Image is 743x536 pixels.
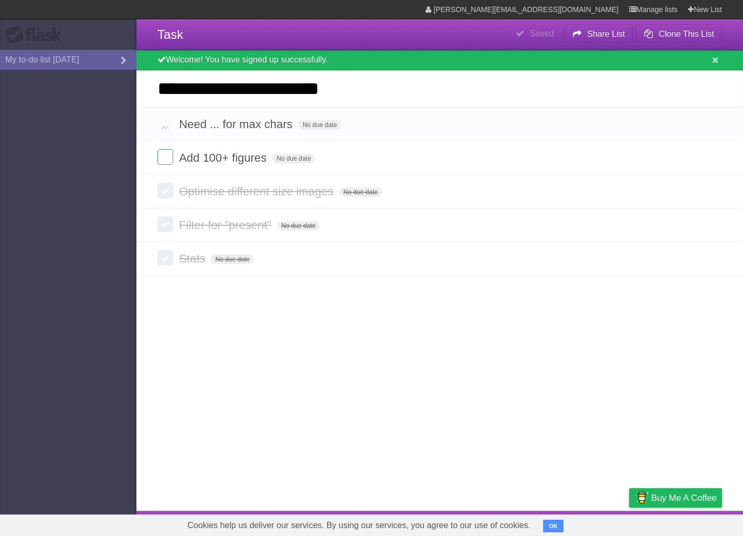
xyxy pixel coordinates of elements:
a: Developers [524,513,567,533]
span: No due date [272,154,315,163]
div: Welcome! You have signed up successfully. [136,50,743,70]
span: Need ... for max chars [179,118,295,131]
a: Suggest a feature [656,513,722,533]
a: About [490,513,512,533]
span: No due date [211,255,253,264]
img: Buy me a coffee [634,489,649,507]
span: No due date [339,187,382,197]
span: Optimise different size images [179,185,336,198]
span: Task [157,27,183,41]
span: Buy me a coffee [651,489,717,507]
button: Share List [564,25,633,44]
span: Stats [179,252,208,265]
label: Done [157,216,173,232]
label: Done [157,250,173,266]
button: Clone This List [635,25,722,44]
b: Share List [587,29,625,38]
span: Add 100+ figures [179,151,269,164]
b: Clone This List [659,29,714,38]
a: Privacy [615,513,643,533]
label: Done [157,149,173,165]
span: No due date [277,221,320,230]
label: Done [157,115,173,131]
div: Flask [5,26,68,45]
a: Terms [580,513,603,533]
b: Saved [530,29,554,38]
span: Cookies help us deliver our services. By using our services, you agree to our use of cookies. [177,515,541,536]
a: Buy me a coffee [629,488,722,508]
span: Filter for "present" [179,218,274,232]
button: OK [543,520,564,532]
span: No due date [299,120,341,130]
label: Done [157,183,173,198]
